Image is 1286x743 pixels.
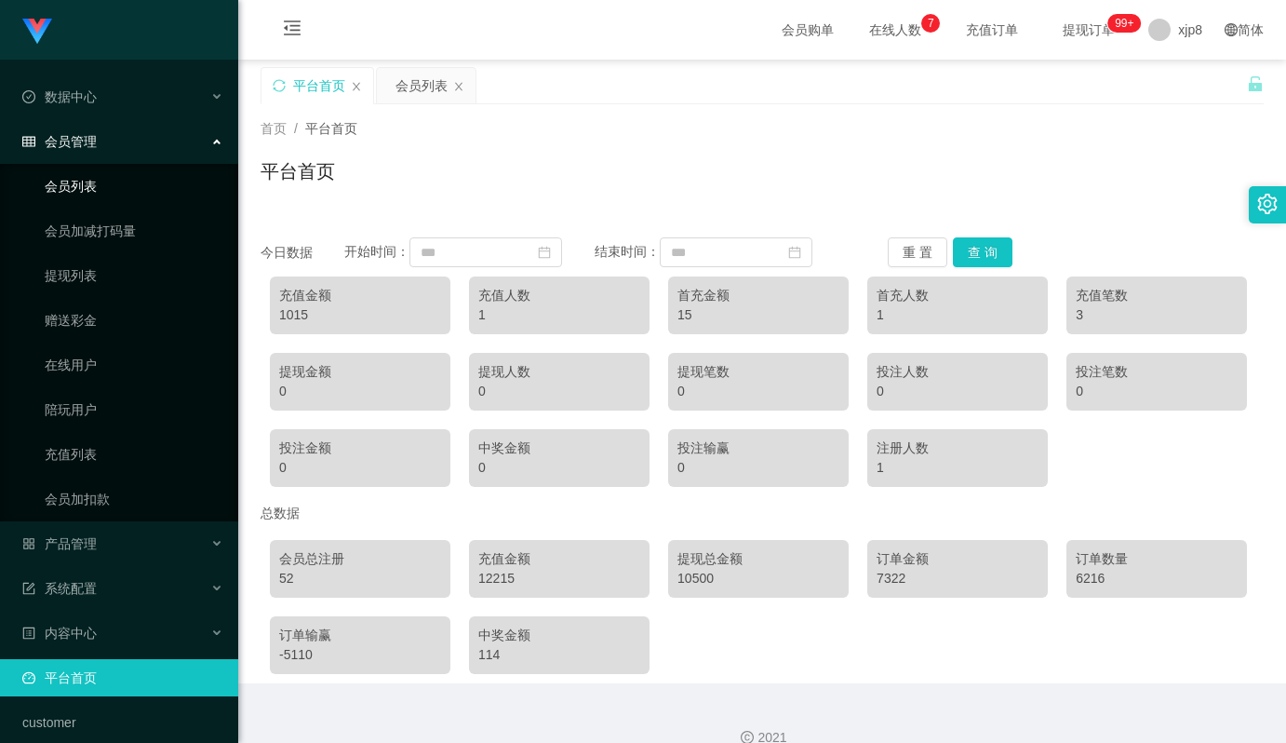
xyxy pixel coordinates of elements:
[677,439,839,458] div: 投注输赢
[478,458,640,478] div: 0
[478,549,640,569] div: 充值金额
[478,439,640,458] div: 中奖金额
[953,237,1012,267] button: 查 询
[344,244,409,259] span: 开始时间：
[877,305,1038,325] div: 1
[677,549,839,569] div: 提现总金额
[677,286,839,305] div: 首充金额
[1247,75,1264,92] i: 图标: unlock
[305,121,357,136] span: 平台首页
[595,244,660,259] span: 结束时间：
[453,81,464,92] i: 图标: close
[1107,14,1141,33] sup: 232
[478,305,640,325] div: 1
[22,134,97,149] span: 会员管理
[677,362,839,382] div: 提现笔数
[877,439,1038,458] div: 注册人数
[279,626,441,645] div: 订单输赢
[677,305,839,325] div: 15
[677,458,839,478] div: 0
[294,121,298,136] span: /
[877,569,1038,588] div: 7322
[22,659,223,696] a: 图标: dashboard平台首页
[677,382,839,401] div: 0
[478,626,640,645] div: 中奖金额
[22,626,97,641] span: 内容中心
[478,645,640,665] div: 114
[478,569,640,588] div: 12215
[351,81,362,92] i: 图标: close
[22,581,97,596] span: 系统配置
[22,537,35,550] i: 图标: appstore-o
[279,439,441,458] div: 投注金额
[45,436,223,473] a: 充值列表
[279,382,441,401] div: 0
[22,90,35,103] i: 图标: check-circle-o
[22,704,223,741] a: customer
[928,14,934,33] p: 7
[279,458,441,478] div: 0
[877,382,1038,401] div: 0
[22,19,52,45] img: logo.9652507e.png
[22,582,35,595] i: 图标: form
[877,286,1038,305] div: 首充人数
[538,246,551,259] i: 图标: calendar
[261,496,1264,531] div: 总数据
[877,549,1038,569] div: 订单金额
[22,627,35,640] i: 图标: profile
[478,362,640,382] div: 提现人数
[957,23,1027,36] span: 充值订单
[1053,23,1124,36] span: 提现订单
[1225,23,1238,36] i: 图标: global
[921,14,940,33] sup: 7
[45,346,223,384] a: 在线用户
[1076,305,1238,325] div: 3
[478,382,640,401] div: 0
[261,157,335,185] h1: 平台首页
[45,212,223,250] a: 会员加减打码量
[273,79,286,92] i: 图标: sync
[1076,362,1238,382] div: 投注笔数
[45,168,223,205] a: 会员列表
[22,89,97,104] span: 数据中心
[279,305,441,325] div: 1015
[788,246,801,259] i: 图标: calendar
[45,302,223,339] a: 赠送彩金
[1076,286,1238,305] div: 充值笔数
[45,480,223,518] a: 会员加扣款
[279,286,441,305] div: 充值金额
[478,286,640,305] div: 充值人数
[860,23,931,36] span: 在线人数
[1076,382,1238,401] div: 0
[1257,194,1278,214] i: 图标: setting
[395,68,448,103] div: 会员列表
[279,362,441,382] div: 提现金额
[261,243,344,263] div: 今日数据
[22,536,97,551] span: 产品管理
[22,135,35,148] i: 图标: table
[45,391,223,428] a: 陪玩用户
[279,569,441,588] div: 52
[261,121,287,136] span: 首页
[261,1,324,61] i: 图标: menu-fold
[1076,569,1238,588] div: 6216
[45,257,223,294] a: 提现列表
[877,362,1038,382] div: 投注人数
[1076,549,1238,569] div: 订单数量
[279,645,441,665] div: -5110
[293,68,345,103] div: 平台首页
[877,458,1038,478] div: 1
[279,549,441,569] div: 会员总注册
[888,237,947,267] button: 重 置
[677,569,839,588] div: 10500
